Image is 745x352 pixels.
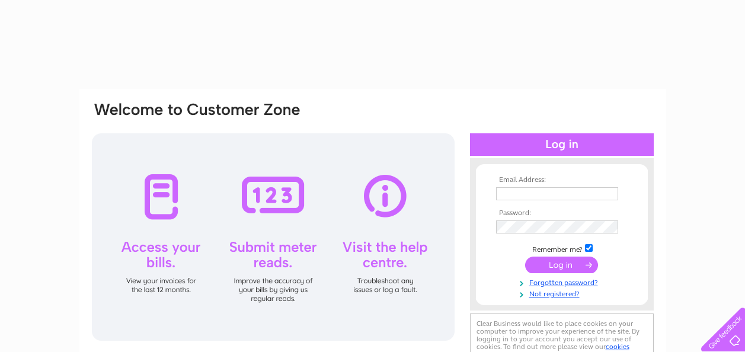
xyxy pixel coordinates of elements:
[493,209,631,217] th: Password:
[493,176,631,184] th: Email Address:
[493,242,631,254] td: Remember me?
[496,276,631,287] a: Forgotten password?
[525,257,598,273] input: Submit
[496,287,631,299] a: Not registered?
